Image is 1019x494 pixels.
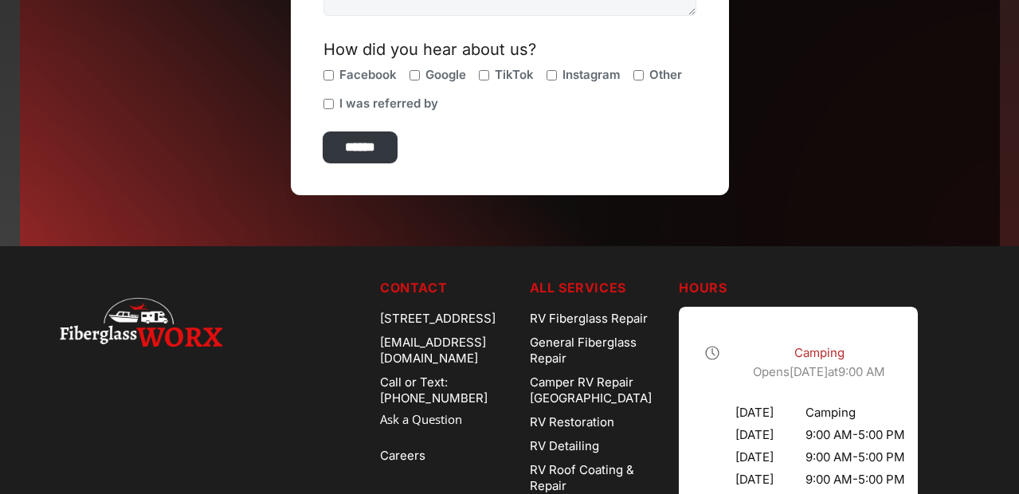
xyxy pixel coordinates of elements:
div: [EMAIL_ADDRESS][DOMAIN_NAME] [380,331,517,370]
input: Facebook [323,70,334,80]
div: [DATE] [704,427,774,443]
a: Ask a Question [380,410,517,429]
a: RV Fiberglass Repair [530,307,667,331]
span: [DATE] [790,364,828,379]
input: TikTok [479,70,489,80]
div: [DATE] [704,472,774,488]
a: General Fiberglass Repair [530,331,667,370]
input: Google [410,70,420,80]
span: TikTok [495,67,534,83]
span: Instagram [562,67,621,83]
h5: ALL SERVICES [530,278,667,297]
a: Call or Text: [PHONE_NUMBER] [380,370,517,410]
time: 9:00 AM [838,364,885,379]
span: I was referred by [339,96,438,112]
div: How did you hear about us? [323,41,696,57]
input: Other [633,70,644,80]
h5: Contact [380,278,517,297]
span: Opens at [753,364,885,379]
a: RV Restoration [530,410,667,434]
div: [DATE] [704,405,774,421]
a: Camper RV Repair [GEOGRAPHIC_DATA] [530,370,667,410]
input: I was referred by [323,99,334,109]
div: 9:00 AM - 5:00 PM [805,449,911,465]
div: [STREET_ADDRESS] [380,307,517,331]
div: 9:00 AM - 5:00 PM [805,427,911,443]
span: Camping [794,345,845,360]
span: Google [425,67,466,83]
h5: Hours [679,278,959,297]
div: Camping [805,405,911,421]
a: Careers [380,444,517,468]
a: RV Detailing [530,434,667,458]
input: Instagram [547,70,557,80]
div: [DATE] [704,449,774,465]
div: 9:00 AM - 5:00 PM [805,472,911,488]
span: Other [649,67,682,83]
span: Facebook [339,67,397,83]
